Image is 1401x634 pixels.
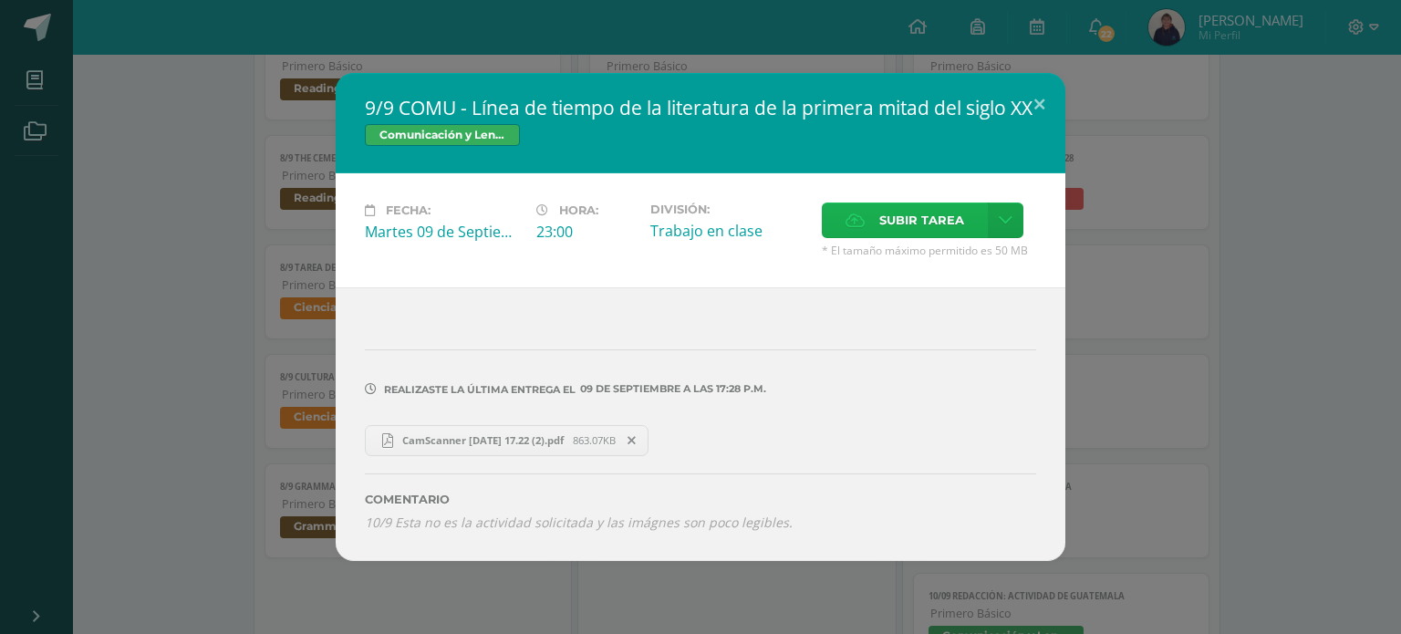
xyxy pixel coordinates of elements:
span: Hora: [559,203,598,217]
span: * El tamaño máximo permitido es 50 MB [822,243,1036,258]
span: Subir tarea [879,203,964,237]
span: 863.07KB [573,433,616,447]
i: 10/9 Esta no es la actividad solicitada y las imágnes son poco legibles. [365,514,793,531]
div: Trabajo en clase [650,221,807,241]
a: CamScanner [DATE] 17.22 (2).pdf 863.07KB [365,425,649,456]
label: División: [650,203,807,216]
span: Remover entrega [617,431,648,451]
div: 23:00 [536,222,636,242]
label: Comentario [365,493,1036,506]
span: Fecha: [386,203,431,217]
h2: 9/9 COMU - Línea de tiempo de la literatura de la primera mitad del siglo XX [365,95,1036,120]
div: Martes 09 de Septiembre [365,222,522,242]
span: Realizaste la última entrega el [384,383,576,396]
button: Close (Esc) [1013,73,1065,135]
span: CamScanner [DATE] 17.22 (2).pdf [393,433,573,447]
span: Comunicación y Lenguaje [365,124,520,146]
